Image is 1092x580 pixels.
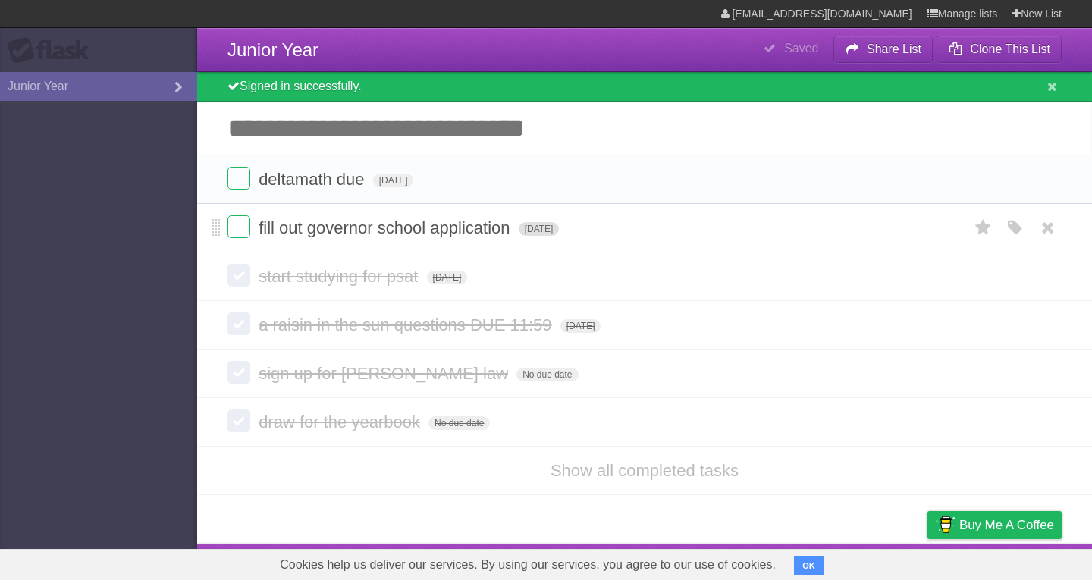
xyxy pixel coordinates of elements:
a: Terms [856,547,890,576]
span: Junior Year [227,39,318,60]
label: Done [227,361,250,384]
span: No due date [428,416,490,430]
a: Developers [776,547,837,576]
label: Done [227,167,250,190]
span: [DATE] [427,271,468,284]
label: Done [227,312,250,335]
button: OK [794,556,824,575]
span: No due date [516,368,578,381]
span: Buy me a coffee [959,512,1054,538]
b: Clone This List [970,42,1050,55]
img: Buy me a coffee [935,512,955,538]
span: a raisin in the sun questions DUE 11:59 [259,315,555,334]
button: Share List [833,36,934,63]
span: draw for the yearbook [259,412,424,431]
a: About [726,547,758,576]
b: Saved [784,42,818,55]
label: Star task [969,215,998,240]
label: Done [227,409,250,432]
label: Done [227,264,250,287]
a: Show all completed tasks [551,461,739,480]
span: Cookies help us deliver our services. By using our services, you agree to our use of cookies. [265,550,791,580]
span: sign up for [PERSON_NAME] law [259,364,512,383]
button: Clone This List [937,36,1062,63]
a: Privacy [908,547,947,576]
a: Buy me a coffee [927,511,1062,539]
a: Suggest a feature [966,547,1062,576]
div: Flask [8,37,99,64]
div: Signed in successfully. [197,72,1092,102]
span: fill out governor school application [259,218,513,237]
span: [DATE] [373,174,414,187]
b: Share List [867,42,921,55]
span: deltamath due [259,170,368,189]
span: [DATE] [560,319,601,333]
label: Done [227,215,250,238]
span: start studying for psat [259,267,422,286]
span: [DATE] [519,222,560,236]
